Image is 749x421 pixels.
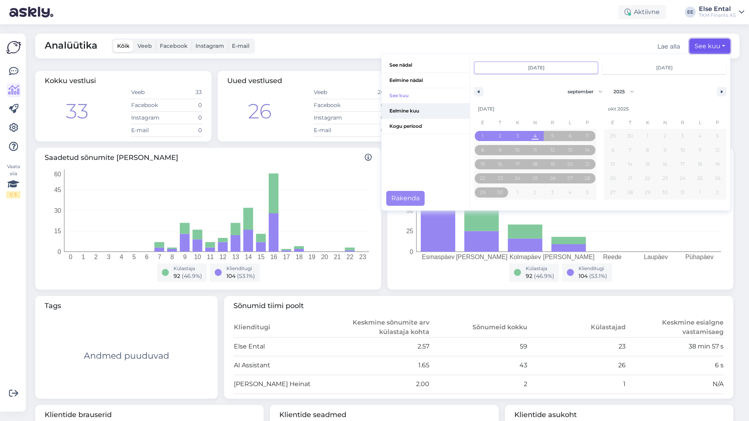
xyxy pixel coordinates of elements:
[6,191,20,198] div: 1 / 3
[331,318,430,338] th: Keskmine sõnumite arv külastaja kohta
[474,116,492,129] span: E
[406,228,413,234] tspan: 25
[544,116,561,129] span: R
[509,171,526,185] button: 24
[233,318,332,338] th: Klienditugi
[54,207,61,214] tspan: 30
[474,185,492,200] button: 29
[509,129,526,143] button: 3
[308,254,315,260] tspan: 19
[550,171,555,185] span: 26
[94,254,98,260] tspan: 2
[674,116,691,129] span: R
[182,272,202,279] span: ( 46.9 %)
[233,375,332,394] td: [PERSON_NAME] Heinat
[622,185,639,200] button: 28
[509,157,526,171] button: 17
[232,42,250,49] span: E-mail
[639,129,657,143] button: 1
[528,375,626,394] td: 1
[579,265,607,272] div: Klienditugi
[183,254,187,260] tspan: 9
[646,157,650,171] span: 15
[544,143,561,157] button: 12
[481,157,485,171] span: 15
[644,254,668,260] tspan: Laupäev
[233,356,332,375] td: AI Assistant
[237,272,255,279] span: ( 53.1 %)
[386,191,425,206] button: Rakenda
[715,157,720,171] span: 19
[349,111,385,124] td: 0
[612,143,614,157] span: 6
[626,375,724,394] td: N/A
[45,152,372,163] span: Saadetud sõnumite [PERSON_NAME]
[349,99,385,111] td: 0
[54,228,61,234] tspan: 15
[499,129,501,143] span: 2
[657,116,674,129] span: N
[716,129,719,143] span: 5
[166,111,202,124] td: 0
[509,143,526,157] button: 10
[691,143,709,157] button: 11
[58,248,61,255] tspan: 0
[54,171,61,177] tspan: 60
[691,171,709,185] button: 25
[657,185,674,200] button: 30
[331,337,430,356] td: 2.57
[194,254,201,260] tspan: 10
[137,42,152,49] span: Veeb
[226,272,235,279] span: 104
[526,143,544,157] button: 11
[107,254,110,260] tspan: 3
[691,129,709,143] button: 4
[698,157,702,171] span: 18
[166,86,202,99] td: 33
[145,254,148,260] tspan: 6
[296,254,303,260] tspan: 18
[681,129,684,143] span: 3
[534,129,537,143] span: 4
[516,129,519,143] span: 3
[313,86,349,99] td: Veeb
[313,99,349,111] td: Facebook
[664,129,666,143] span: 2
[604,185,622,200] button: 27
[674,157,691,171] button: 17
[567,157,573,171] span: 20
[715,143,720,157] span: 12
[481,143,484,157] span: 8
[589,272,607,279] span: ( 53.1 %)
[645,171,650,185] span: 22
[131,111,166,124] td: Instagram
[474,171,492,185] button: 22
[657,129,674,143] button: 2
[516,157,520,171] span: 17
[45,76,96,85] span: Kokku vestlusi
[406,207,413,214] tspan: 50
[233,337,332,356] td: Else Ental
[492,116,509,129] span: T
[691,116,709,129] span: L
[207,254,214,260] tspan: 11
[639,185,657,200] button: 29
[618,5,666,19] div: Aktiivne
[492,185,509,200] button: 30
[430,356,528,375] td: 43
[709,171,726,185] button: 26
[382,119,470,134] span: Kogu periood
[131,99,166,111] td: Facebook
[474,129,492,143] button: 1
[698,143,702,157] span: 11
[528,318,626,338] th: Külastajad
[430,318,528,338] th: Sõnumeid kokku
[474,102,596,116] div: [DATE]
[349,124,385,136] td: 0
[279,410,489,420] span: Klientide seadmed
[528,337,626,356] td: 23
[515,171,521,185] span: 24
[604,102,726,116] div: okt 2025
[6,163,20,198] div: Vaata siia
[334,254,341,260] tspan: 21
